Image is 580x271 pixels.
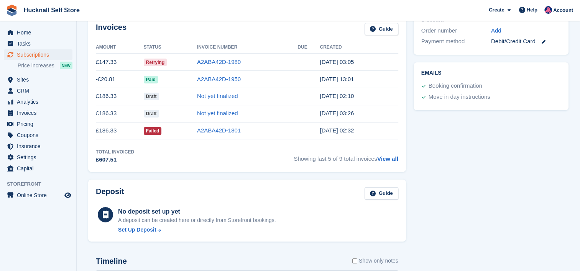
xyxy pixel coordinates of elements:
[17,141,63,152] span: Insurance
[18,62,54,69] span: Price increases
[17,96,63,107] span: Analytics
[96,257,127,266] h2: Timeline
[352,257,398,265] label: Show only notes
[197,110,238,116] a: Not yet finalized
[4,27,72,38] a: menu
[4,49,72,60] a: menu
[352,257,357,265] input: Show only notes
[96,23,127,36] h2: Invoices
[17,119,63,129] span: Pricing
[553,7,573,14] span: Account
[17,108,63,118] span: Invoices
[197,41,297,54] th: Invoice Number
[17,27,63,38] span: Home
[320,127,354,134] time: 2025-06-01 01:32:48 UTC
[4,38,72,49] a: menu
[197,59,241,65] a: A2ABA42D-1980
[118,216,276,224] p: A deposit can be created here or directly from Storefront bookings.
[144,41,197,54] th: Status
[4,152,72,163] a: menu
[4,130,72,140] a: menu
[197,76,241,82] a: A2ABA42D-1950
[4,190,72,201] a: menu
[118,226,276,234] a: Set Up Deposit
[144,76,158,83] span: Paid
[144,93,159,100] span: Draft
[365,187,398,200] a: Guide
[297,41,320,54] th: Due
[365,23,398,36] a: Guide
[544,6,552,14] img: Helen
[18,61,72,70] a: Price increases NEW
[6,5,18,16] img: stora-icon-8386f47178a22dfd0bd8f6a31ec36ba5ce8667c1dd55bd0f319d3a0aa187defe.svg
[320,76,354,82] time: 2025-08-15 12:01:06 UTC
[294,149,398,164] span: Showing last 5 of 9 total invoices
[96,122,144,139] td: £186.33
[17,38,63,49] span: Tasks
[320,59,354,65] time: 2025-09-01 02:05:21 UTC
[4,163,72,174] a: menu
[421,26,491,35] div: Order number
[527,6,537,14] span: Help
[4,74,72,85] a: menu
[197,127,241,134] a: A2ABA42D-1801
[96,88,144,105] td: £186.33
[144,110,159,118] span: Draft
[421,37,491,46] div: Payment method
[96,105,144,122] td: £186.33
[118,226,156,234] div: Set Up Deposit
[21,4,83,16] a: Hucknall Self Store
[4,96,72,107] a: menu
[60,62,72,69] div: NEW
[63,191,72,200] a: Preview store
[4,141,72,152] a: menu
[429,93,490,102] div: Move in day instructions
[421,70,561,76] h2: Emails
[491,26,501,35] a: Add
[96,149,134,155] div: Total Invoiced
[96,71,144,88] td: -£20.81
[429,82,482,91] div: Booking confirmation
[17,152,63,163] span: Settings
[144,59,167,66] span: Retrying
[4,119,72,129] a: menu
[7,180,76,188] span: Storefront
[96,187,124,200] h2: Deposit
[320,110,354,116] time: 2025-07-01 02:26:58 UTC
[4,85,72,96] a: menu
[491,37,561,46] div: Debit/Credit Card
[197,93,238,99] a: Not yet finalized
[17,85,63,96] span: CRM
[17,74,63,85] span: Sites
[17,190,63,201] span: Online Store
[96,155,134,164] div: £607.51
[17,130,63,140] span: Coupons
[17,49,63,60] span: Subscriptions
[17,163,63,174] span: Capital
[377,155,398,162] a: View all
[489,6,504,14] span: Create
[320,41,398,54] th: Created
[118,207,276,216] div: No deposit set up yet
[96,41,144,54] th: Amount
[144,127,162,135] span: Failed
[96,54,144,71] td: £147.33
[4,108,72,118] a: menu
[320,93,354,99] time: 2025-08-01 01:10:13 UTC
